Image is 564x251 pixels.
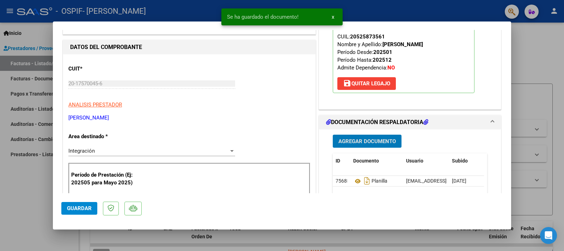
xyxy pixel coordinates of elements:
button: x [326,11,340,23]
button: Guardar [61,202,97,215]
datatable-header-cell: Usuario [403,153,449,169]
i: Descargar documento [362,175,372,186]
span: 75685 [336,178,350,184]
mat-icon: save [343,79,351,87]
span: Planilla [353,178,387,184]
span: Usuario [406,158,423,164]
span: ANALISIS PRESTADOR [68,102,122,108]
button: Agregar Documento [333,135,401,148]
datatable-header-cell: Subido [449,153,484,169]
div: Open Intercom Messenger [540,227,557,244]
p: Legajo preaprobado para Período de Prestación: [333,7,474,93]
span: CUIL: Nombre y Apellido: Período Desde: Período Hasta: Admite Dependencia: [337,33,423,71]
strong: DATOS DEL COMPROBANTE [70,44,142,50]
strong: [PERSON_NAME] [382,41,423,48]
strong: 202501 [373,49,392,55]
datatable-header-cell: Documento [350,153,403,169]
p: CUIT [68,65,141,73]
p: Area destinado * [68,133,141,141]
span: x [332,14,334,20]
span: Documento [353,158,379,164]
span: Integración [68,148,95,154]
span: Se ha guardado el documento! [227,13,299,20]
strong: 202512 [373,57,392,63]
datatable-header-cell: ID [333,153,350,169]
span: ID [336,158,340,164]
h1: DOCUMENTACIÓN RESPALDATORIA [326,118,428,127]
p: [PERSON_NAME] [68,114,310,122]
strong: NO [387,65,395,71]
span: Guardar [67,205,92,212]
span: Quitar Legajo [343,80,390,87]
p: Período de Prestación (Ej: 202505 para Mayo 2025) [71,171,142,187]
span: Subido [452,158,468,164]
mat-expansion-panel-header: DOCUMENTACIÓN RESPALDATORIA [319,115,501,129]
span: [DATE] [452,178,466,184]
button: Quitar Legajo [337,77,396,90]
span: Agregar Documento [338,138,396,145]
div: 20525873561 [350,33,385,41]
